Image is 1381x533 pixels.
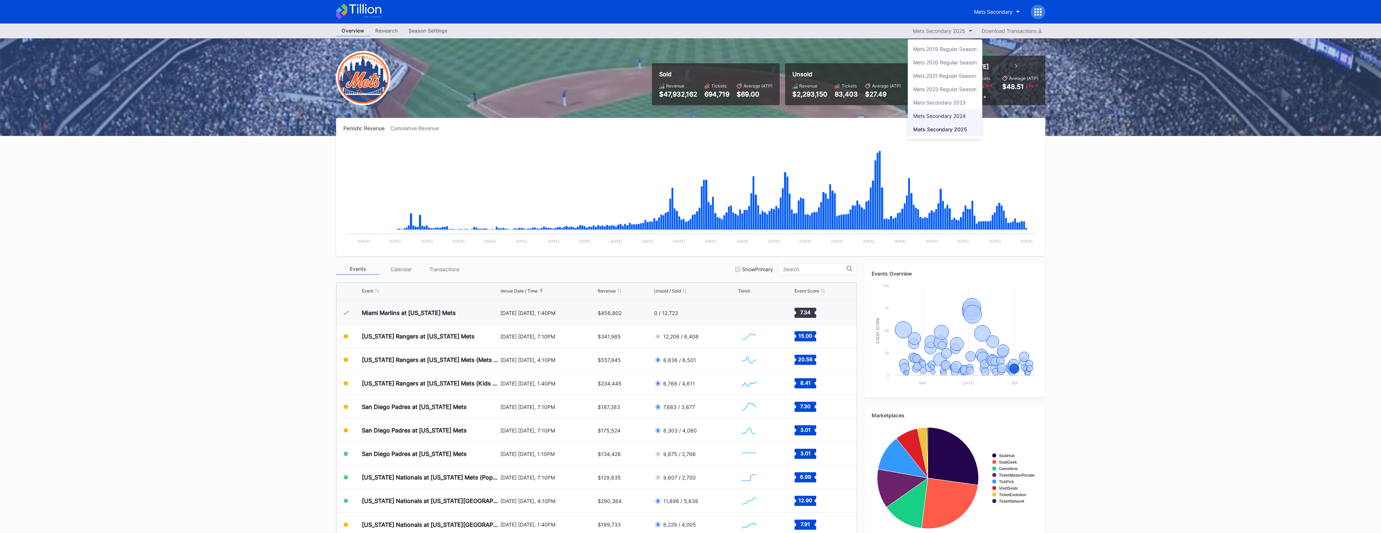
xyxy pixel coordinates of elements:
div: Mets 2021 Regular Season [913,73,976,79]
div: Mets 2020 Regular Season [913,59,977,65]
div: Mets Secondary 2024 [913,113,966,119]
div: Mets Secondary 2025 [913,126,967,132]
div: Mets 2022 Regular Season [913,86,977,92]
div: Mets Secondary 2023 [913,99,966,106]
div: Mets 2019 Regular Season [913,46,977,52]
